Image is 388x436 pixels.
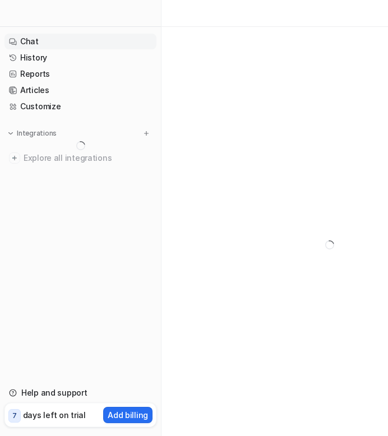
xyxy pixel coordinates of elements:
p: Integrations [17,129,57,138]
a: Explore all integrations [4,150,156,166]
a: Articles [4,82,156,98]
img: explore all integrations [9,152,20,164]
img: menu_add.svg [142,129,150,137]
p: 7 [12,411,17,421]
span: Explore all integrations [24,149,152,167]
p: Add billing [108,409,148,421]
a: Help and support [4,385,156,401]
p: days left on trial [23,409,86,421]
a: Customize [4,99,156,114]
button: Add billing [103,407,153,423]
a: Reports [4,66,156,82]
a: History [4,50,156,66]
a: Chat [4,34,156,49]
button: Integrations [4,128,60,139]
img: expand menu [7,129,15,137]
